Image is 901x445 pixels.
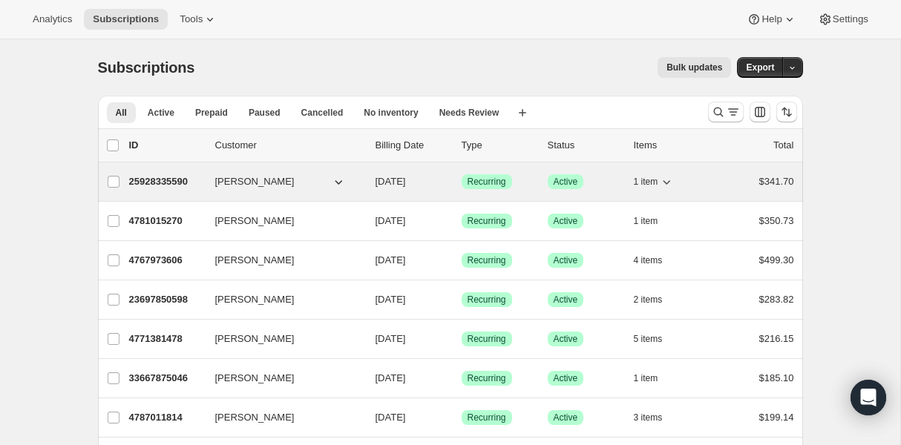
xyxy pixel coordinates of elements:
[634,372,658,384] span: 1 item
[215,174,295,189] span: [PERSON_NAME]
[634,412,663,423] span: 3 items
[84,9,168,30] button: Subscriptions
[129,292,203,307] p: 23697850598
[171,9,226,30] button: Tools
[634,368,675,389] button: 1 item
[129,214,203,228] p: 4781015270
[759,333,794,344] span: $216.15
[301,107,344,119] span: Cancelled
[206,327,355,351] button: [PERSON_NAME]
[634,176,658,188] span: 1 item
[468,294,506,306] span: Recurring
[634,211,675,231] button: 1 item
[249,107,281,119] span: Paused
[468,333,506,345] span: Recurring
[215,214,295,228] span: [PERSON_NAME]
[129,289,794,310] div: 23697850598[PERSON_NAME][DATE]SuccessRecurringSuccessActive2 items$283.82
[750,102,770,122] button: Customize table column order and visibility
[376,294,406,305] span: [DATE]
[634,171,675,192] button: 1 item
[206,170,355,194] button: [PERSON_NAME]
[548,138,622,153] p: Status
[759,372,794,383] span: $185.10
[116,107,127,119] span: All
[215,332,295,346] span: [PERSON_NAME]
[206,209,355,233] button: [PERSON_NAME]
[833,13,868,25] span: Settings
[759,215,794,226] span: $350.73
[215,410,295,425] span: [PERSON_NAME]
[554,294,578,306] span: Active
[462,138,536,153] div: Type
[206,288,355,311] button: [PERSON_NAME]
[634,329,679,349] button: 5 items
[634,250,679,271] button: 4 items
[195,107,228,119] span: Prepaid
[129,211,794,231] div: 4781015270[PERSON_NAME][DATE]SuccessRecurringSuccessActive1 item$350.73
[206,366,355,390] button: [PERSON_NAME]
[738,9,805,30] button: Help
[554,333,578,345] span: Active
[759,294,794,305] span: $283.82
[439,107,499,119] span: Needs Review
[851,380,886,415] div: Open Intercom Messenger
[773,138,793,153] p: Total
[215,371,295,386] span: [PERSON_NAME]
[554,372,578,384] span: Active
[148,107,174,119] span: Active
[376,215,406,226] span: [DATE]
[129,171,794,192] div: 25928335590[PERSON_NAME][DATE]SuccessRecurringSuccessActive1 item$341.70
[708,102,744,122] button: Search and filter results
[129,407,794,428] div: 4787011814[PERSON_NAME][DATE]SuccessRecurringSuccessActive3 items$199.14
[129,410,203,425] p: 4787011814
[215,292,295,307] span: [PERSON_NAME]
[511,102,534,123] button: Create new view
[206,248,355,272] button: [PERSON_NAME]
[129,138,203,153] p: ID
[93,13,159,25] span: Subscriptions
[554,176,578,188] span: Active
[215,253,295,268] span: [PERSON_NAME]
[634,294,663,306] span: 2 items
[634,407,679,428] button: 3 items
[129,329,794,349] div: 4771381478[PERSON_NAME][DATE]SuccessRecurringSuccessActive5 items$216.15
[468,254,506,266] span: Recurring
[215,138,364,153] p: Customer
[468,372,506,384] span: Recurring
[468,176,506,188] span: Recurring
[129,174,203,189] p: 25928335590
[468,412,506,423] span: Recurring
[129,371,203,386] p: 33667875046
[376,176,406,187] span: [DATE]
[746,62,774,73] span: Export
[634,254,663,266] span: 4 items
[761,13,782,25] span: Help
[634,138,708,153] div: Items
[33,13,72,25] span: Analytics
[759,254,794,266] span: $499.30
[376,412,406,423] span: [DATE]
[24,9,81,30] button: Analytics
[554,254,578,266] span: Active
[129,253,203,268] p: 4767973606
[468,215,506,227] span: Recurring
[634,215,658,227] span: 1 item
[809,9,877,30] button: Settings
[634,289,679,310] button: 2 items
[759,176,794,187] span: $341.70
[658,57,731,78] button: Bulk updates
[376,138,450,153] p: Billing Date
[634,333,663,345] span: 5 items
[129,368,794,389] div: 33667875046[PERSON_NAME][DATE]SuccessRecurringSuccessActive1 item$185.10
[666,62,722,73] span: Bulk updates
[776,102,797,122] button: Sort the results
[180,13,203,25] span: Tools
[206,406,355,429] button: [PERSON_NAME]
[376,254,406,266] span: [DATE]
[129,250,794,271] div: 4767973606[PERSON_NAME][DATE]SuccessRecurringSuccessActive4 items$499.30
[376,372,406,383] span: [DATE]
[129,332,203,346] p: 4771381478
[364,107,418,119] span: No inventory
[376,333,406,344] span: [DATE]
[129,138,794,153] div: IDCustomerBilling DateTypeStatusItemsTotal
